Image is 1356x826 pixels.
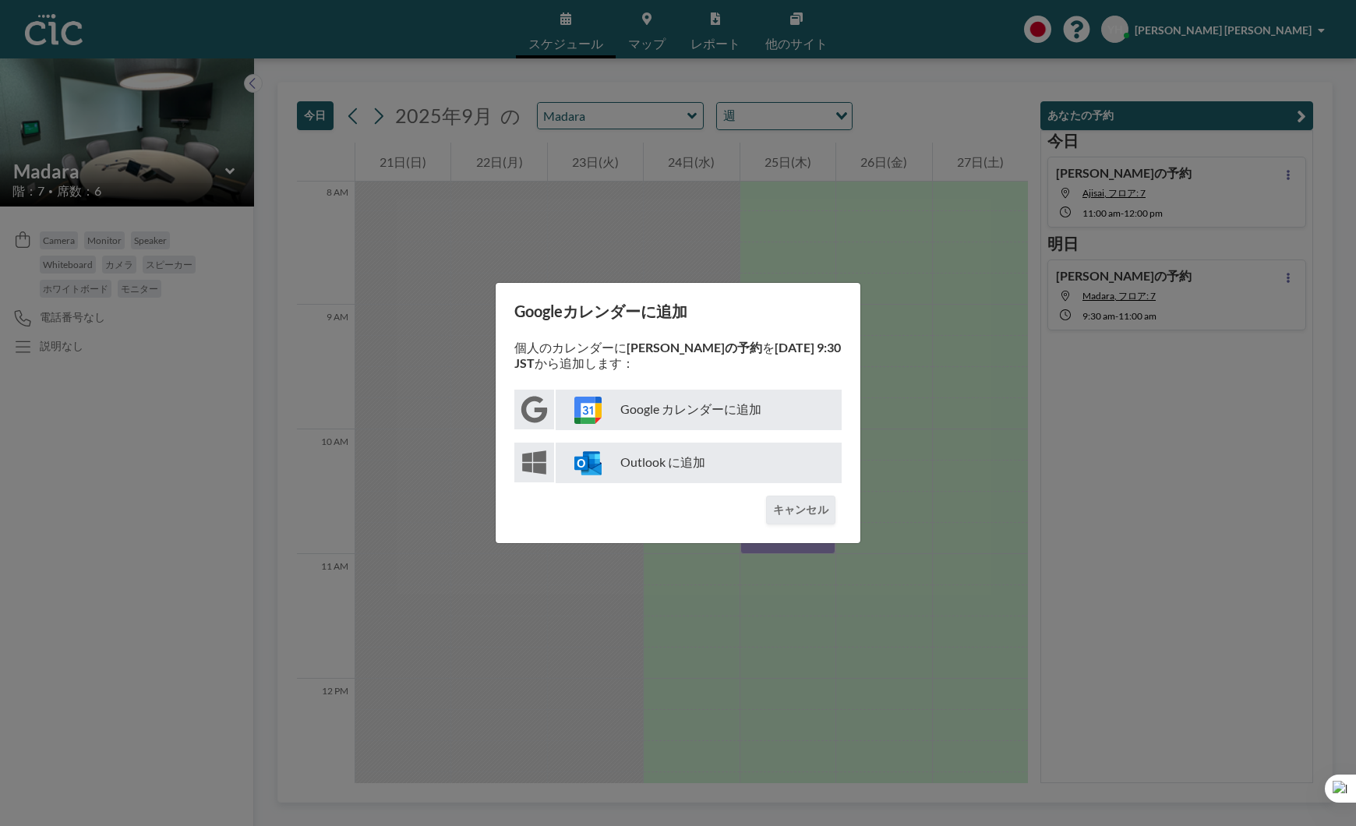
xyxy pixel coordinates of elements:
[556,443,842,483] p: Outlook に追加
[514,340,842,371] p: 個人のカレンダーに を から追加します：
[574,450,602,477] img: windows-outlook-icon.svg
[514,302,842,321] h3: Googleカレンダーに追加
[514,390,842,430] button: Google カレンダーに追加
[627,340,762,355] strong: [PERSON_NAME]の予約
[514,340,841,370] strong: [DATE] 9:30 JST
[514,443,842,483] button: Outlook に追加
[574,397,602,424] img: google-calendar-icon.svg
[766,496,835,524] button: キャンセル
[556,390,842,430] p: Google カレンダーに追加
